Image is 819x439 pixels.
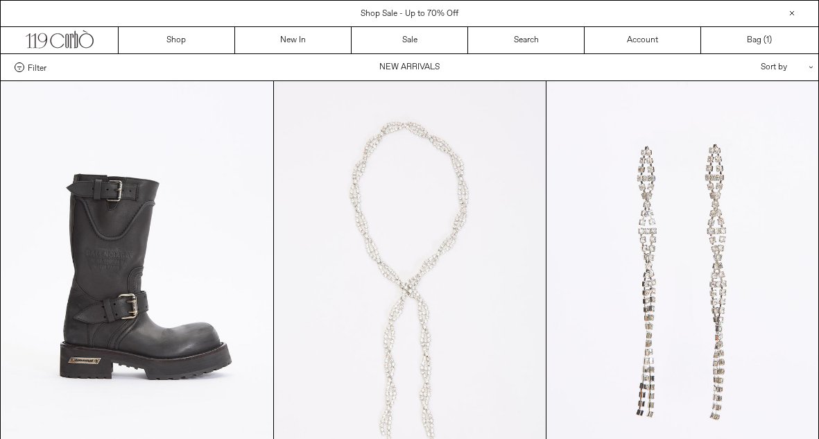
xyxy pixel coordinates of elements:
[361,8,458,19] a: Shop Sale - Up to 70% Off
[468,27,585,53] a: Search
[28,62,46,72] span: Filter
[585,27,701,53] a: Account
[119,27,235,53] a: Shop
[680,54,804,80] div: Sort by
[766,34,772,46] span: )
[701,27,818,53] a: Bag ()
[235,27,352,53] a: New In
[766,35,769,46] span: 1
[352,27,468,53] a: Sale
